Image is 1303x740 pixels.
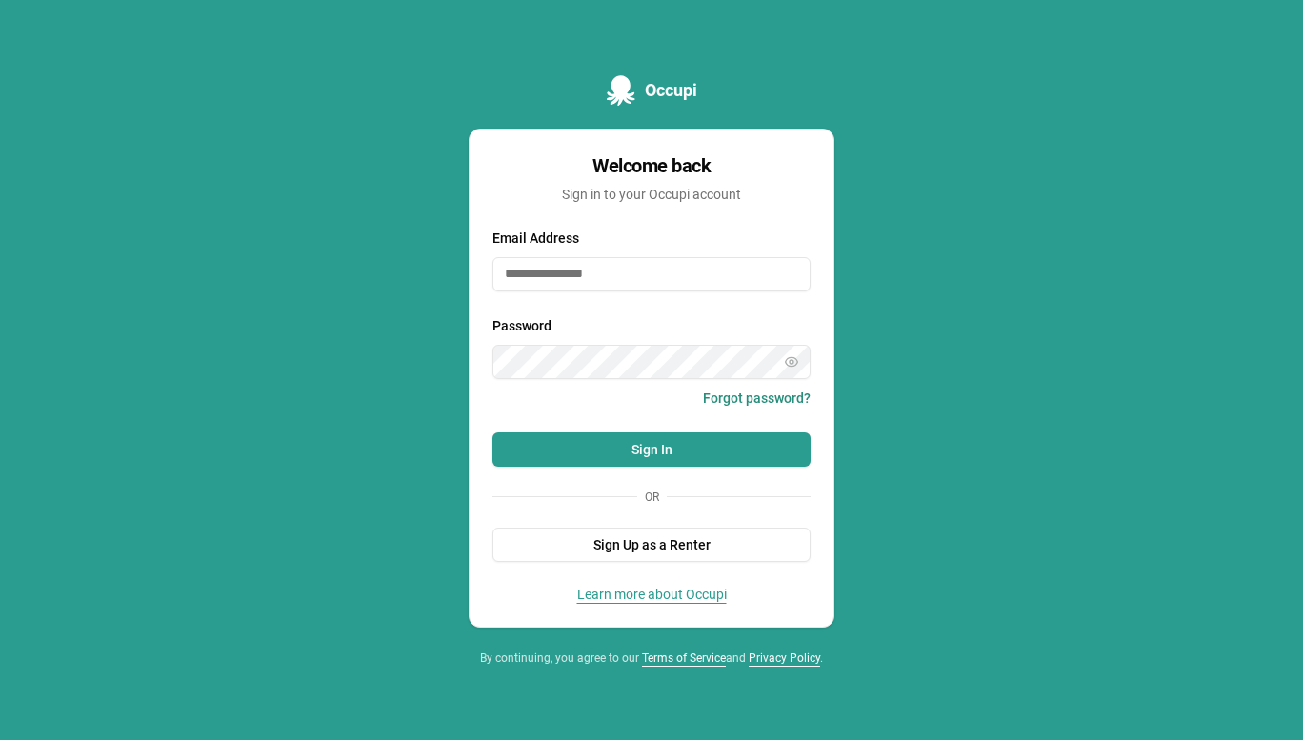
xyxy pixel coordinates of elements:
[577,587,727,602] a: Learn more about Occupi
[492,152,811,179] div: Welcome back
[492,230,579,246] label: Email Address
[492,185,811,204] div: Sign in to your Occupi account
[645,77,697,104] span: Occupi
[749,651,820,665] a: Privacy Policy
[469,650,834,666] div: By continuing, you agree to our and .
[492,432,811,467] button: Sign In
[703,389,811,408] button: Forgot password?
[607,75,697,106] a: Occupi
[642,651,726,665] a: Terms of Service
[637,490,667,505] span: Or
[492,318,551,333] label: Password
[492,528,811,562] button: Sign Up as a Renter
